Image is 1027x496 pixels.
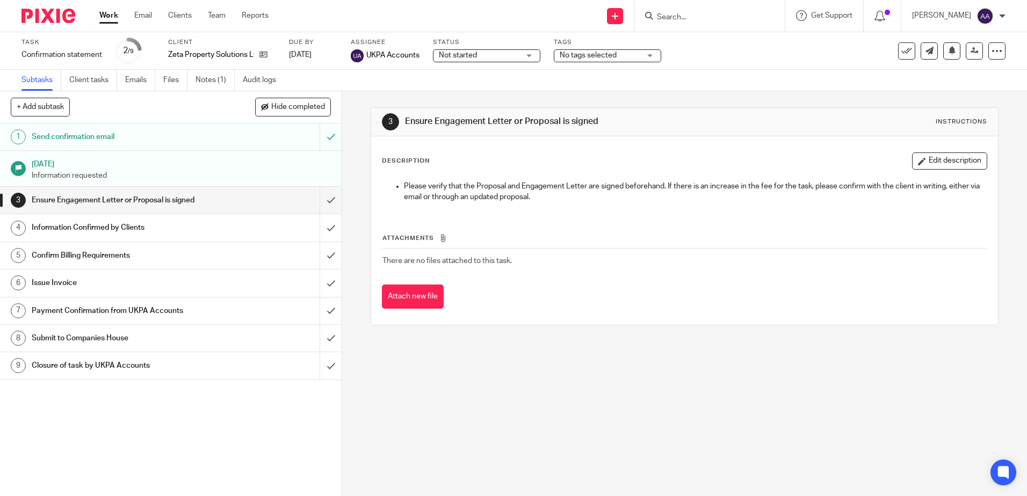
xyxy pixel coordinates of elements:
[242,10,269,21] a: Reports
[123,45,134,57] div: 2
[243,70,284,91] a: Audit logs
[11,98,70,116] button: + Add subtask
[912,152,987,170] button: Edit description
[32,220,216,236] h1: Information Confirmed by Clients
[99,10,118,21] a: Work
[289,38,337,47] label: Due by
[128,48,134,54] small: /9
[11,275,26,290] div: 6
[560,52,617,59] span: No tags selected
[439,52,477,59] span: Not started
[554,38,661,47] label: Tags
[382,235,434,241] span: Attachments
[271,103,325,112] span: Hide completed
[11,248,26,263] div: 5
[32,275,216,291] h1: Issue Invoice
[351,49,364,62] img: svg%3E
[32,303,216,319] h1: Payment Confirmation from UKPA Accounts
[351,38,420,47] label: Assignee
[11,129,26,144] div: 1
[11,358,26,373] div: 9
[382,157,430,165] p: Description
[208,10,226,21] a: Team
[32,170,331,181] p: Information requested
[168,10,192,21] a: Clients
[125,70,155,91] a: Emails
[163,70,187,91] a: Files
[405,116,707,127] h1: Ensure Engagement Letter or Proposal is signed
[255,98,331,116] button: Hide completed
[11,193,26,208] div: 3
[977,8,994,25] img: svg%3E
[196,70,235,91] a: Notes (1)
[21,49,102,60] div: Confirmation statement
[32,129,216,145] h1: Send confirmation email
[366,50,420,61] span: UKPA Accounts
[382,285,444,309] button: Attach new file
[382,257,512,265] span: There are no files attached to this task.
[21,38,102,47] label: Task
[32,192,216,208] h1: Ensure Engagement Letter or Proposal is signed
[11,331,26,346] div: 8
[11,303,26,318] div: 7
[168,38,276,47] label: Client
[32,358,216,374] h1: Closure of task by UKPA Accounts
[936,118,987,126] div: Instructions
[32,330,216,346] h1: Submit to Companies House
[168,49,254,60] p: Zeta Property Solutions Ltd
[32,247,216,264] h1: Confirm Billing Requirements
[21,9,75,23] img: Pixie
[433,38,540,47] label: Status
[32,156,331,170] h1: [DATE]
[11,221,26,236] div: 4
[382,113,399,130] div: 3
[289,51,312,59] span: [DATE]
[69,70,117,91] a: Client tasks
[21,70,61,91] a: Subtasks
[912,10,971,21] p: [PERSON_NAME]
[811,12,852,19] span: Get Support
[134,10,152,21] a: Email
[656,13,753,23] input: Search
[404,181,986,203] p: Please verify that the Proposal and Engagement Letter are signed beforehand. If there is an incre...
